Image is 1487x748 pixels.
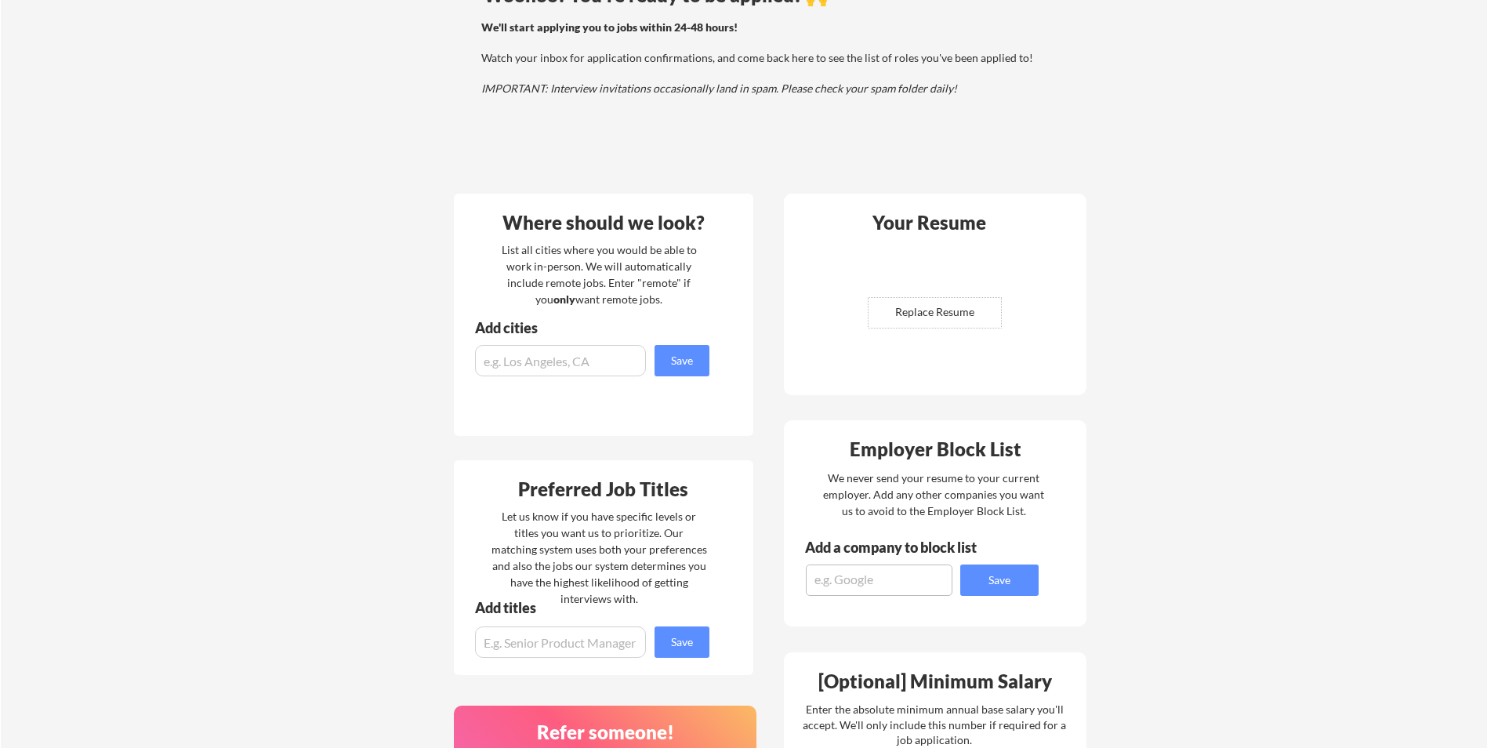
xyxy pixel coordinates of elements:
div: Preferred Job Titles [458,480,749,499]
button: Save [655,626,709,658]
div: Add cities [475,321,713,335]
div: Your Resume [852,213,1007,232]
div: Where should we look? [458,213,749,232]
div: Add a company to block list [805,540,1001,554]
div: List all cities where you would be able to work in-person. We will automatically include remote j... [491,241,707,307]
div: Refer someone! [460,723,752,742]
div: Let us know if you have specific levels or titles you want us to prioritize. Our matching system ... [491,508,707,607]
input: e.g. Los Angeles, CA [475,345,646,376]
div: Watch your inbox for application confirmations, and come back here to see the list of roles you'v... [481,20,1046,96]
em: IMPORTANT: Interview invitations occasionally land in spam. Please check your spam folder daily! [481,82,957,95]
div: We never send your resume to your current employer. Add any other companies you want us to avoid ... [822,470,1046,519]
div: [Optional] Minimum Salary [789,672,1081,691]
strong: We'll start applying you to jobs within 24-48 hours! [481,20,738,34]
strong: only [553,292,575,306]
div: Add titles [475,601,696,615]
div: Employer Block List [790,440,1082,459]
button: Save [960,565,1039,596]
input: E.g. Senior Product Manager [475,626,646,658]
button: Save [655,345,709,376]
